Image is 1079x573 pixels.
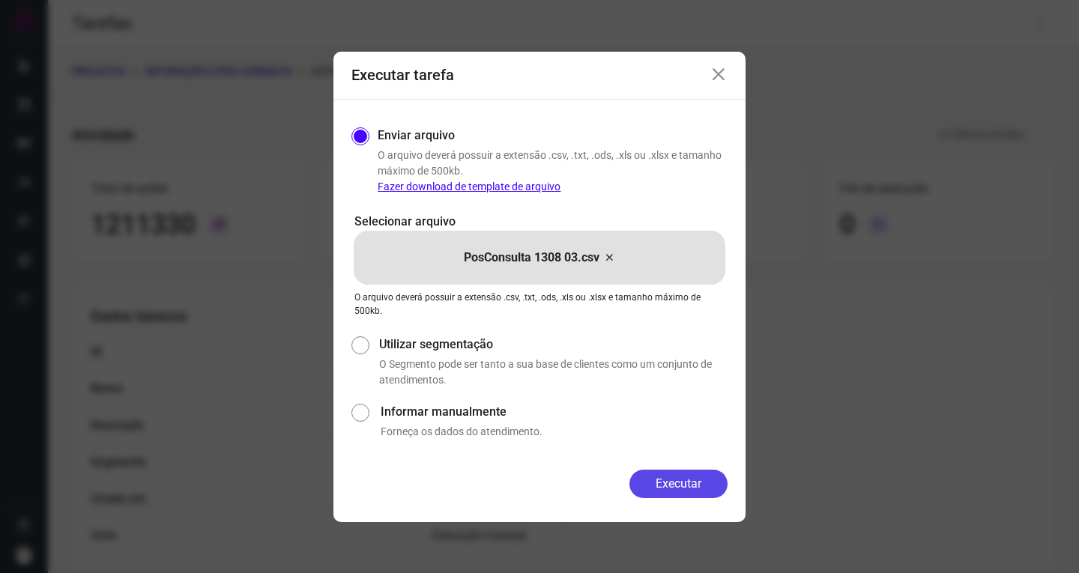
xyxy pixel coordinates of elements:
p: PosConsulta 1308 03.csv [464,249,599,267]
h3: Executar tarefa [351,66,454,84]
label: Informar manualmente [381,403,728,421]
button: Executar [629,470,728,498]
p: O Segmento pode ser tanto a sua base de clientes como um conjunto de atendimentos. [379,357,728,388]
p: O arquivo deverá possuir a extensão .csv, .txt, .ods, .xls ou .xlsx e tamanho máximo de 500kb. [354,291,725,318]
label: Utilizar segmentação [379,336,728,354]
p: O arquivo deverá possuir a extensão .csv, .txt, .ods, .xls ou .xlsx e tamanho máximo de 500kb. [378,148,728,195]
p: Forneça os dados do atendimento. [381,424,728,440]
a: Fazer download de template de arquivo [378,181,560,192]
label: Enviar arquivo [378,127,455,145]
p: Selecionar arquivo [354,213,725,231]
